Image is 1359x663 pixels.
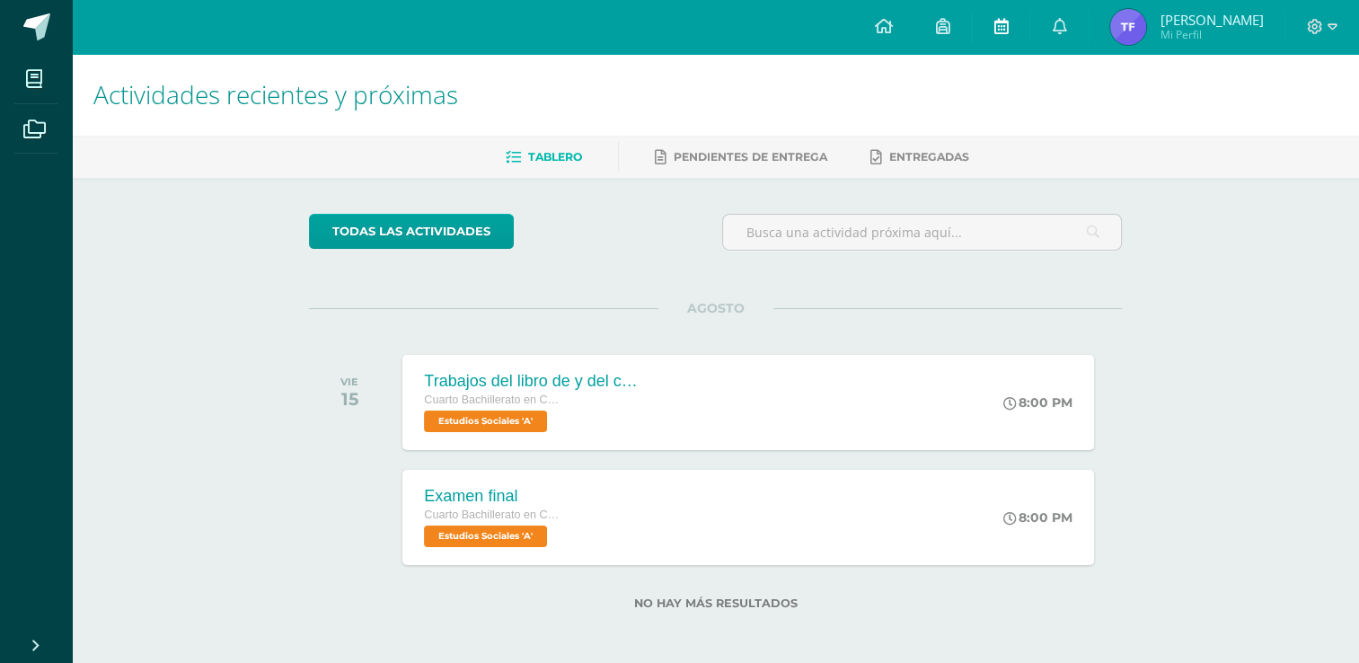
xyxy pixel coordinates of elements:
img: bd813cc0d42c521ac44f04c39cd6ec9a.png [1110,9,1146,45]
span: Actividades recientes y próximas [93,77,458,111]
a: todas las Actividades [309,214,514,249]
a: Entregadas [870,143,969,172]
span: Entregadas [889,150,969,164]
span: Estudios Sociales 'A' [424,411,547,432]
div: Examen final [424,487,559,506]
div: VIE [340,376,358,388]
div: 8:00 PM [1003,509,1072,526]
span: Cuarto Bachillerato en Computación [424,508,559,521]
a: Tablero [506,143,582,172]
span: AGOSTO [658,300,773,316]
span: Estudios Sociales 'A' [424,526,547,547]
div: 15 [340,388,358,410]
input: Busca una actividad próxima aquí... [723,215,1121,250]
span: Mi Perfil [1160,27,1263,42]
label: No hay más resultados [309,597,1122,610]
span: Pendientes de entrega [674,150,827,164]
span: [PERSON_NAME] [1160,11,1263,29]
span: Cuarto Bachillerato en Computación [424,393,559,406]
a: Pendientes de entrega [655,143,827,172]
div: 8:00 PM [1003,394,1072,411]
span: Tablero [528,150,582,164]
div: Trabajos del libro de y del cuaderno [424,372,640,391]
